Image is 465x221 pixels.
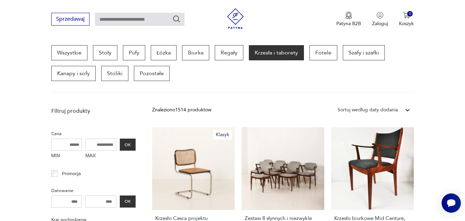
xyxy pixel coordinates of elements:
div: 0 [407,11,413,17]
div: Sortuj według daty dodania [338,106,398,114]
a: Stoły [93,45,117,60]
a: Wszystkie [51,45,87,60]
label: MIN [51,151,82,162]
a: Pufy [123,45,145,60]
p: Filtruj produkty [51,107,136,115]
button: Patyna B2B [336,12,361,27]
a: Regały [215,45,243,60]
p: Promocja [62,170,81,178]
button: OK [120,195,136,208]
a: Fotele [309,45,337,60]
div: Znaleziono 1514 produktów [152,106,211,114]
iframe: Smartsupp widget button [442,193,461,213]
button: OK [120,139,136,151]
p: Koszyk [399,20,414,27]
button: Zaloguj [372,12,388,27]
button: 0Koszyk [399,12,414,27]
a: Krzesła i taborety [249,45,304,60]
img: Ikona koszyka [403,12,410,19]
img: Ikona medalu [345,12,352,19]
p: Datowanie [51,187,136,194]
img: Patyna - sklep z meblami i dekoracjami vintage [225,8,246,29]
a: Ikona medaluPatyna B2B [336,12,361,27]
button: Szukaj [172,15,181,23]
label: MAX [85,151,116,162]
a: Biurka [182,45,209,60]
p: Patyna B2B [336,20,361,27]
a: Stoliki [101,66,128,81]
a: Sprzedawaj [51,17,89,22]
p: Cena [51,130,136,138]
a: Kanapy i sofy [51,66,96,81]
p: Zaloguj [372,20,388,27]
img: Ikonka użytkownika [377,12,383,19]
a: Łóżka [151,45,177,60]
button: Sprzedawaj [51,13,89,26]
a: Szafy i szafki [343,45,385,60]
a: Pozostałe [134,66,170,81]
